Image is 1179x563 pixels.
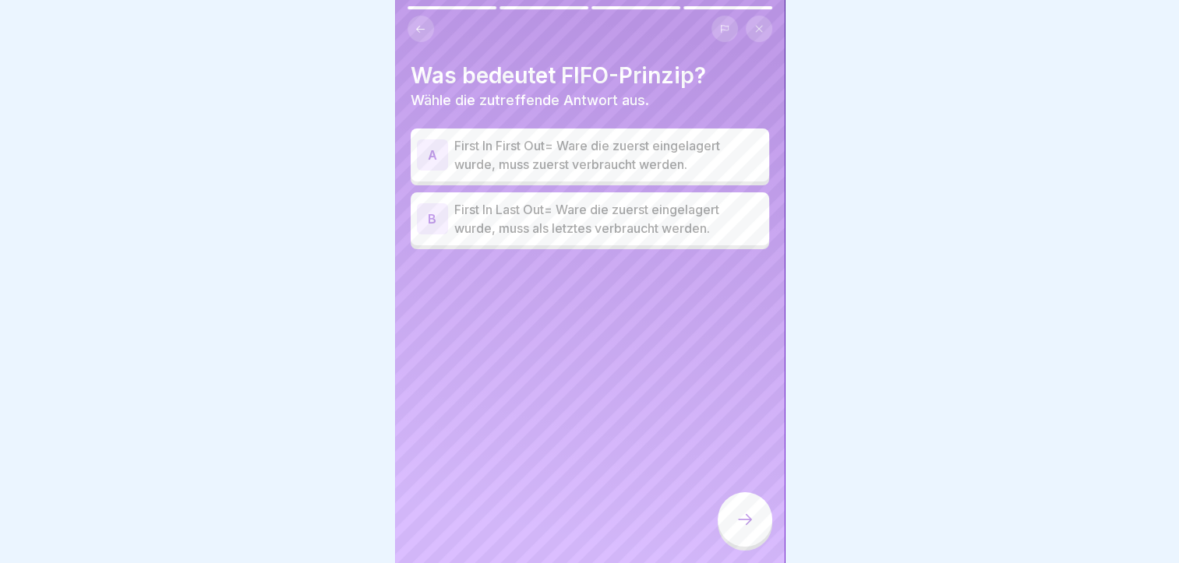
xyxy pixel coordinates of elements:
h4: Was bedeutet FIFO-Prinzip? [411,62,769,89]
p: First In Last Out= Ware die zuerst eingelagert wurde, muss als letztes verbraucht werden. [454,200,763,238]
div: B [417,203,448,234]
p: Wähle die zutreffende Antwort aus. [411,92,769,109]
div: A [417,139,448,171]
p: First In First Out= Ware die zuerst eingelagert wurde, muss zuerst verbraucht werden. [454,136,763,174]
